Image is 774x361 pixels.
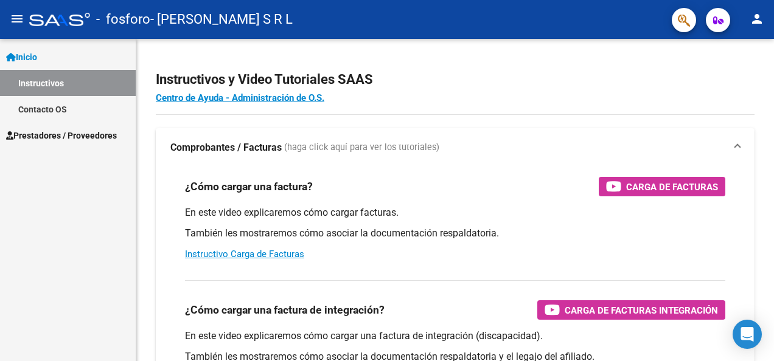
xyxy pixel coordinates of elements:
mat-icon: menu [10,12,24,26]
span: Carga de Facturas [626,179,718,194]
p: En este video explicaremos cómo cargar una factura de integración (discapacidad). [185,329,725,343]
span: Inicio [6,50,37,64]
mat-icon: person [750,12,764,26]
span: - fosforo [96,6,150,33]
a: Centro de Ayuda - Administración de O.S. [156,92,324,103]
p: En este video explicaremos cómo cargar facturas. [185,206,725,219]
span: (haga click aquí para ver los tutoriales) [284,141,439,154]
button: Carga de Facturas Integración [537,300,725,320]
div: Open Intercom Messenger [733,320,762,349]
mat-expansion-panel-header: Comprobantes / Facturas (haga click aquí para ver los tutoriales) [156,128,755,167]
h3: ¿Cómo cargar una factura? [185,178,313,195]
strong: Comprobantes / Facturas [170,141,282,154]
button: Carga de Facturas [599,177,725,196]
span: Carga de Facturas Integración [565,303,718,318]
span: - [PERSON_NAME] S R L [150,6,293,33]
h3: ¿Cómo cargar una factura de integración? [185,301,385,318]
a: Instructivo Carga de Facturas [185,249,304,260]
p: También les mostraremos cómo asociar la documentación respaldatoria. [185,227,725,240]
h2: Instructivos y Video Tutoriales SAAS [156,68,755,91]
span: Prestadores / Proveedores [6,129,117,142]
